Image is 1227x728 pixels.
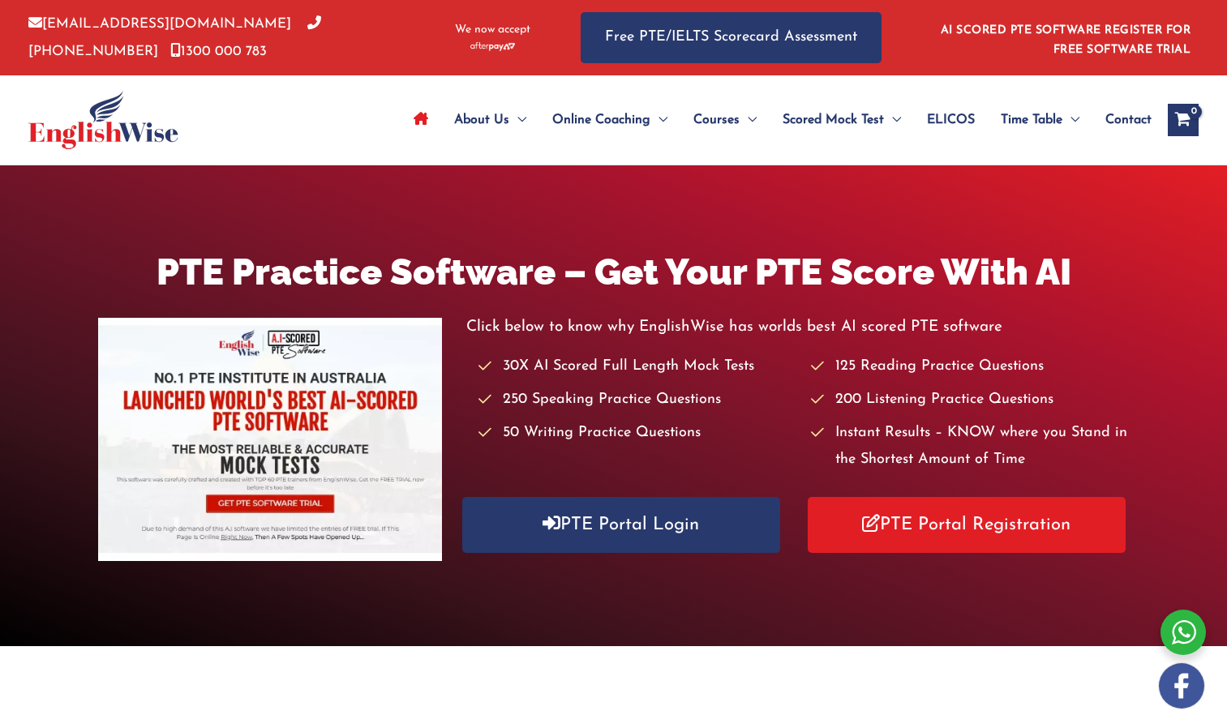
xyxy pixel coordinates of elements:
[539,92,680,148] a: Online CoachingMenu Toggle
[931,11,1199,64] aside: Header Widget 1
[808,497,1126,553] a: PTE Portal Registration
[1168,104,1199,136] a: View Shopping Cart, empty
[455,22,530,38] span: We now accept
[401,92,1152,148] nav: Site Navigation: Main Menu
[927,92,975,148] span: ELICOS
[478,387,796,413] li: 250 Speaking Practice Questions
[552,92,650,148] span: Online Coaching
[1001,92,1062,148] span: Time Table
[988,92,1092,148] a: Time TableMenu Toggle
[509,92,526,148] span: Menu Toggle
[454,92,509,148] span: About Us
[28,17,291,31] a: [EMAIL_ADDRESS][DOMAIN_NAME]
[98,318,442,561] img: pte-institute-main
[811,353,1129,380] li: 125 Reading Practice Questions
[470,42,515,51] img: Afterpay-Logo
[811,420,1129,474] li: Instant Results – KNOW where you Stand in the Shortest Amount of Time
[466,314,1129,340] p: Click below to know why EnglishWise has worlds best AI scored PTE software
[914,92,988,148] a: ELICOS
[581,12,882,63] a: Free PTE/IELTS Scorecard Assessment
[1159,663,1204,709] img: white-facebook.png
[462,497,780,553] a: PTE Portal Login
[28,91,178,149] img: cropped-ew-logo
[170,45,267,58] a: 1300 000 783
[478,420,796,447] li: 50 Writing Practice Questions
[441,92,539,148] a: About UsMenu Toggle
[693,92,740,148] span: Courses
[1062,92,1079,148] span: Menu Toggle
[680,92,770,148] a: CoursesMenu Toggle
[478,353,796,380] li: 30X AI Scored Full Length Mock Tests
[740,92,757,148] span: Menu Toggle
[1092,92,1152,148] a: Contact
[884,92,901,148] span: Menu Toggle
[783,92,884,148] span: Scored Mock Test
[941,24,1191,56] a: AI SCORED PTE SOFTWARE REGISTER FOR FREE SOFTWARE TRIAL
[98,246,1129,298] h1: PTE Practice Software – Get Your PTE Score With AI
[28,17,321,58] a: [PHONE_NUMBER]
[650,92,667,148] span: Menu Toggle
[811,387,1129,413] li: 200 Listening Practice Questions
[1105,92,1152,148] span: Contact
[770,92,914,148] a: Scored Mock TestMenu Toggle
